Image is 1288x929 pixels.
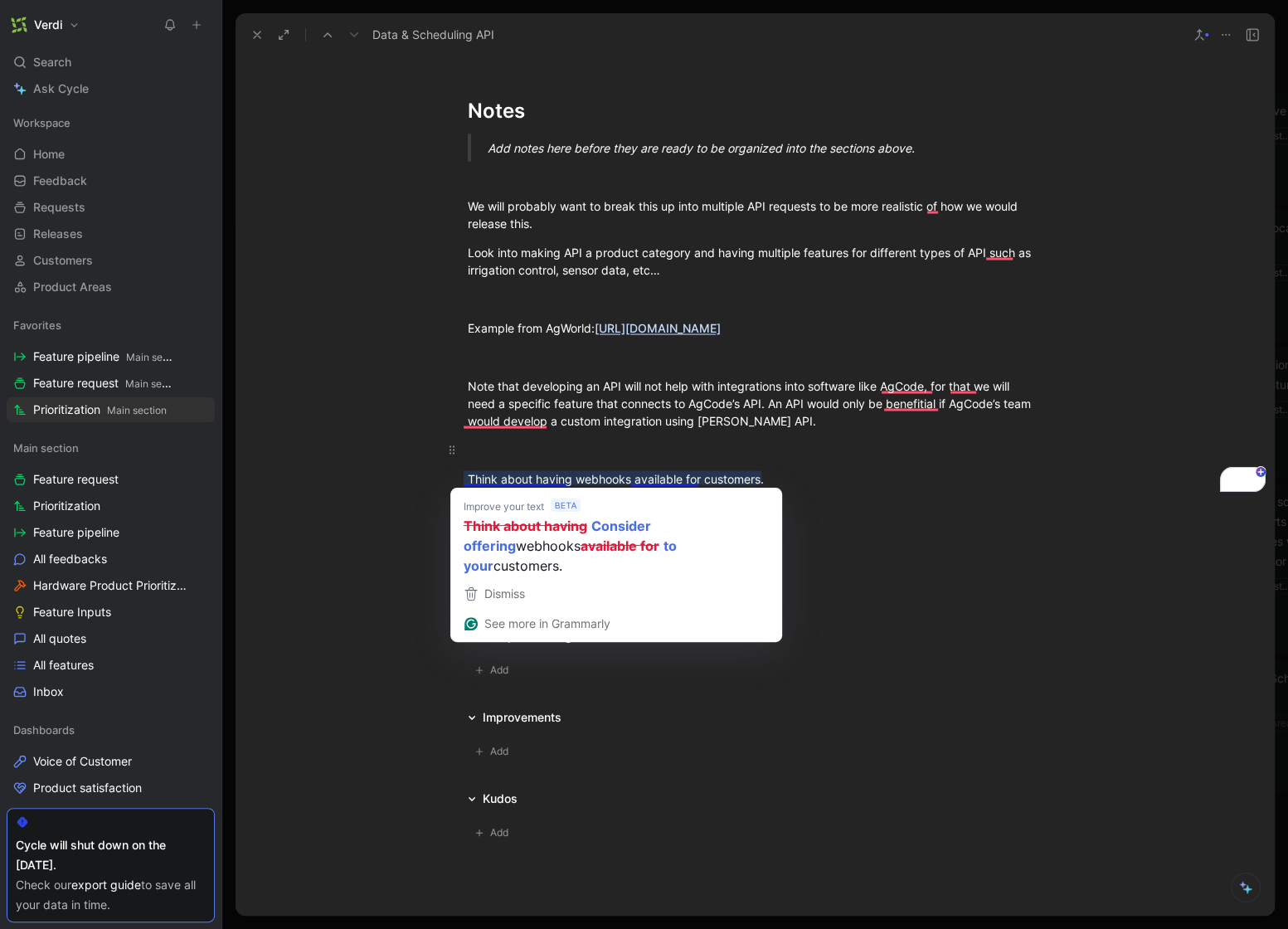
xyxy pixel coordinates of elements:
[33,471,119,488] span: Feature request
[7,717,215,742] div: Dashboards
[7,435,215,704] div: Main sectionFeature requestPrioritizationFeature pipelineAll feedbacksHardware Product Prioritiza...
[7,573,215,598] a: Hardware Product Prioritization
[7,371,215,396] a: Feature requestMain section
[490,743,513,760] span: Add
[7,626,215,651] a: All quotes
[483,708,561,727] div: Improvements
[7,142,215,167] a: Home
[468,822,521,844] button: Add
[468,319,1042,336] div: Example from AgWorld:
[595,320,721,334] a: [URL][DOMAIN_NAME]
[33,551,107,567] span: All feedbacks
[33,498,100,514] span: Prioritization
[33,199,85,216] span: Requests
[483,789,518,809] div: Kudos
[33,657,94,674] span: All features
[33,753,132,770] span: Voice of Customer
[33,52,71,72] span: Search
[33,173,87,189] span: Feedback
[468,243,1042,278] div: Look into making API a product category and having multiple features for different types of API s...
[16,875,206,915] div: Check our to save all your data in time.
[33,252,93,269] span: Customers
[33,226,83,242] span: Releases
[461,789,524,809] div: Kudos
[33,604,111,620] span: Feature Inputs
[468,469,1042,487] div: Think about having webhooks available for customers.
[7,397,215,422] a: PrioritizationMain section
[33,79,89,99] span: Ask Cycle
[7,802,215,827] a: Trends
[33,524,119,541] span: Feature pipeline
[7,520,215,545] a: Feature pipeline
[7,600,215,625] a: Feature Inputs
[33,806,70,823] span: Trends
[7,717,215,880] div: DashboardsVoice of CustomerProduct satisfactionTrendsFeature viewCustomer view
[461,708,568,727] div: Improvements
[7,679,215,704] a: Inbox
[468,741,521,762] button: Add
[125,377,185,390] span: Main section
[468,377,1042,429] div: Note that developing an API will not help with integrations into software like AgCode, for that w...
[7,494,215,518] a: Prioritization
[7,344,215,369] a: Feature pipelineMain section
[7,776,215,800] a: Product satisfaction
[7,76,215,101] a: Ask Cycle
[7,50,215,75] div: Search
[372,25,494,45] span: Data & Scheduling API
[34,17,62,32] h1: Verdi
[33,780,142,796] span: Product satisfaction
[468,95,1042,125] div: Notes
[7,110,215,135] div: Workspace
[468,197,1042,231] div: We will probably want to break this up into multiple API requests to be more realistic of how we ...
[7,248,215,273] a: Customers
[13,440,79,456] span: Main section
[33,401,167,419] span: Prioritization
[490,824,513,841] span: Add
[13,114,70,131] span: Workspace
[7,275,215,299] a: Product Areas
[7,221,215,246] a: Releases
[126,351,186,363] span: Main section
[468,659,521,681] button: Add
[7,467,215,492] a: Feature request
[33,683,64,700] span: Inbox
[490,662,513,679] span: Add
[7,168,215,193] a: Feedback
[33,630,86,647] span: All quotes
[71,878,141,892] a: export guide
[33,279,112,295] span: Product Areas
[33,577,192,594] span: Hardware Product Prioritization
[7,749,215,774] a: Voice of Customer
[13,317,61,333] span: Favorites
[7,435,215,460] div: Main section
[16,835,206,875] div: Cycle will shut down on the [DATE].
[11,17,27,33] img: Verdi
[7,547,215,572] a: All feedbacks
[7,653,215,678] a: All features
[33,146,65,163] span: Home
[7,13,84,36] button: VerdiVerdi
[13,722,75,738] span: Dashboards
[33,375,174,392] span: Feature request
[107,404,167,416] span: Main section
[7,195,215,220] a: Requests
[488,140,915,154] em: Add notes here before they are ready to be organized into the sections above.
[33,348,174,366] span: Feature pipeline
[7,313,215,338] div: Favorites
